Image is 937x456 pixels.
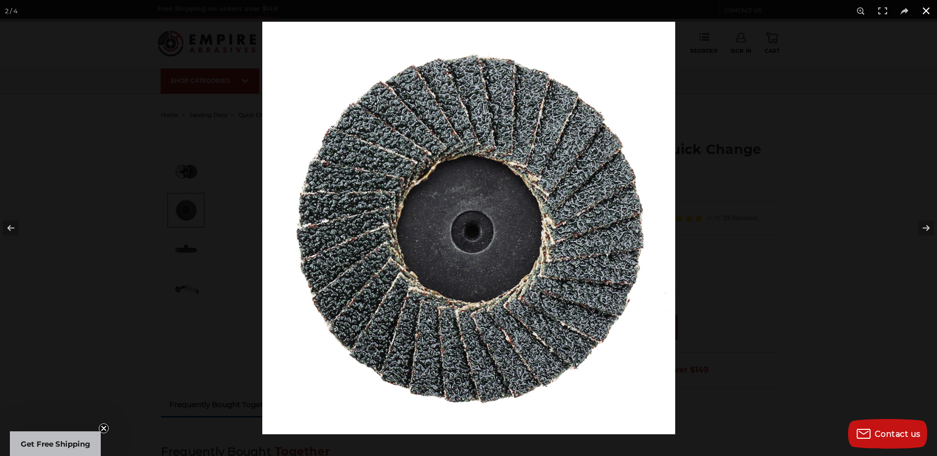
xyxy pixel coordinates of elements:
button: Contact us [848,419,927,449]
button: Next (arrow right) [902,203,937,253]
img: 2I55691__31505.1700595505.JPG [262,22,675,434]
span: Contact us [875,429,921,439]
button: Close teaser [99,423,109,433]
div: Get Free ShippingClose teaser [10,431,101,456]
span: Get Free Shipping [21,439,90,449]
